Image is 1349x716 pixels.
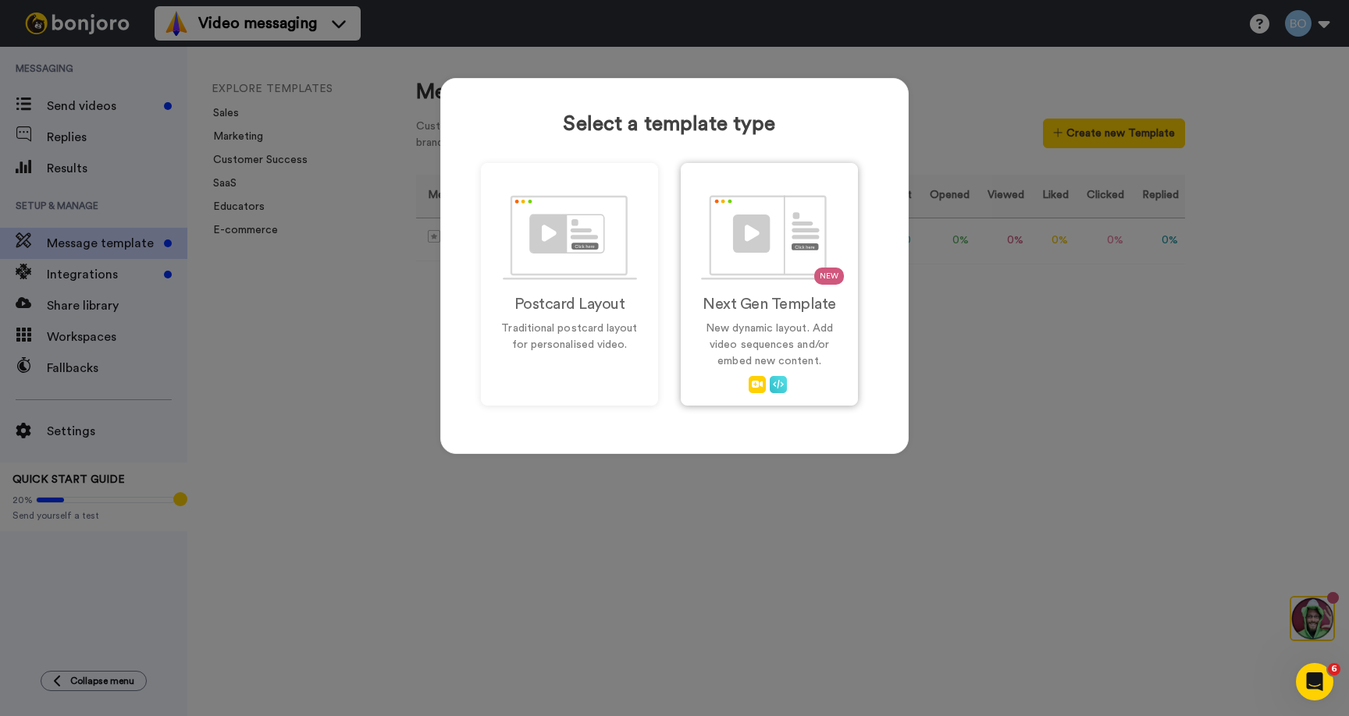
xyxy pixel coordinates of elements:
[503,195,637,280] img: PostcardLayout.svg
[681,163,858,406] a: NEWNext Gen TemplateNew dynamic layout. Add video sequences and/or embed new content.
[814,268,844,285] span: NEW
[697,321,842,370] p: New dynamic layout. Add video sequences and/or embed new content.
[1328,663,1340,675] span: 6
[481,163,658,406] a: Postcard LayoutTraditional postcard layout for personalised video.
[749,376,766,393] img: AddVideo.svg
[2,3,44,45] img: 3183ab3e-59ed-45f6-af1c-10226f767056-1659068401.jpg
[1296,663,1333,700] iframe: Intercom live chat
[701,195,838,280] img: NextGenLayout.svg
[497,296,642,313] h2: Postcard Layout
[497,321,642,353] p: Traditional postcard layout for personalised video.
[481,113,858,136] h1: Select a template type
[697,296,842,313] h2: Next Gen Template
[770,376,787,393] img: Embed.svg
